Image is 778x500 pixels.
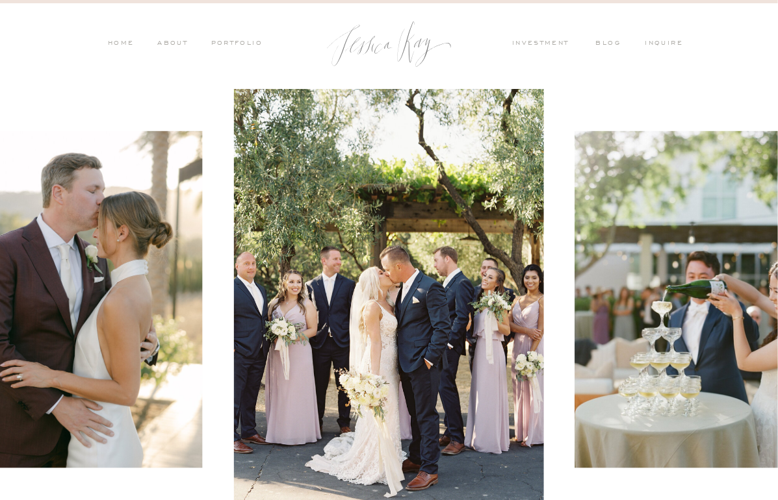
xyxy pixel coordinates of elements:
a: inquire [645,38,690,50]
a: blog [596,38,630,50]
a: investment [512,38,576,50]
a: ABOUT [154,38,188,50]
a: PORTFOLIO [209,38,263,50]
a: HOME [107,38,135,50]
